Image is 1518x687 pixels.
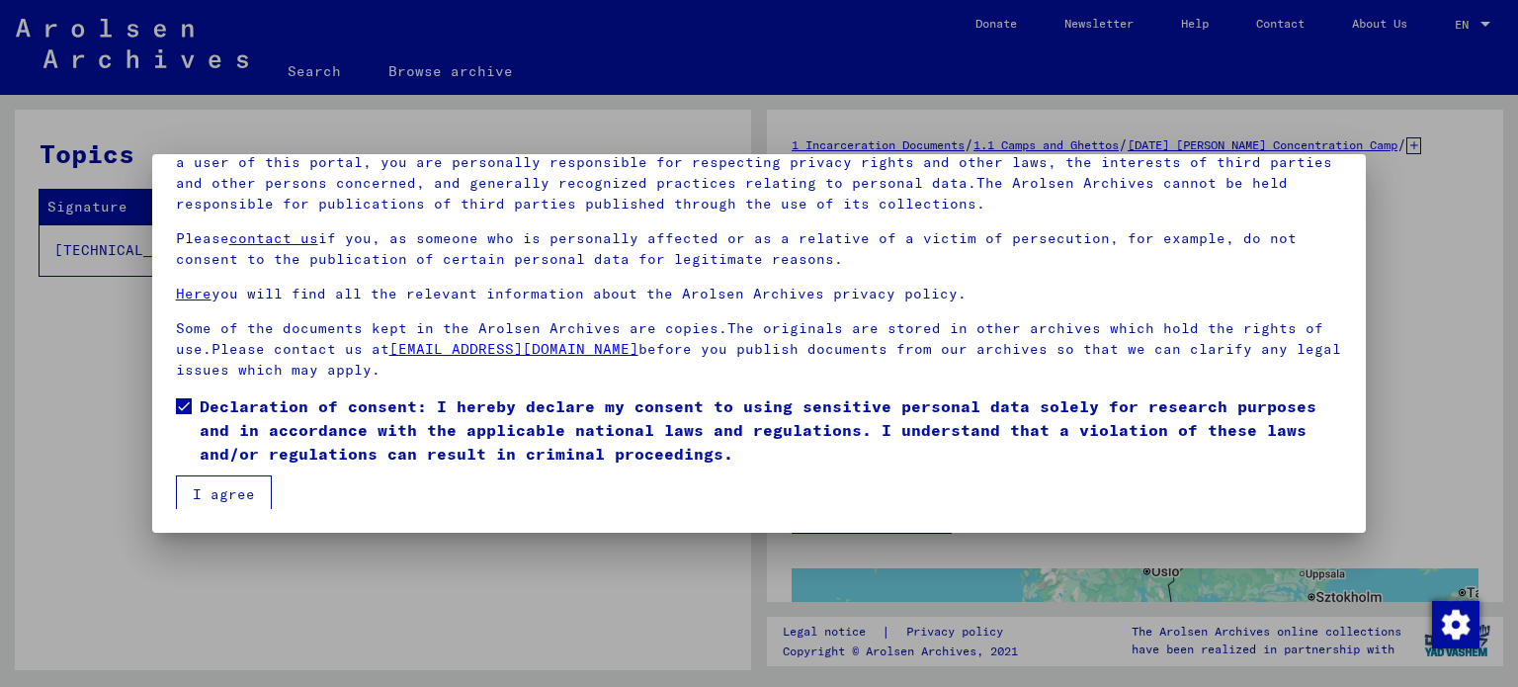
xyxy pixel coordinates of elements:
a: Here [176,285,211,302]
img: Change consent [1432,601,1479,648]
a: [EMAIL_ADDRESS][DOMAIN_NAME] [389,340,638,358]
p: Please if you, as someone who is personally affected or as a relative of a victim of persecution,... [176,228,1343,270]
p: Please note that this portal on victims of Nazi [MEDICAL_DATA] contains sensitive data on identif... [176,131,1343,215]
a: contact us [229,229,318,247]
button: I agree [176,475,272,513]
p: Some of the documents kept in the Arolsen Archives are copies.The originals are stored in other a... [176,318,1343,381]
span: Declaration of consent: I hereby declare my consent to using sensitive personal data solely for r... [200,394,1343,466]
p: you will find all the relevant information about the Arolsen Archives privacy policy. [176,284,1343,304]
